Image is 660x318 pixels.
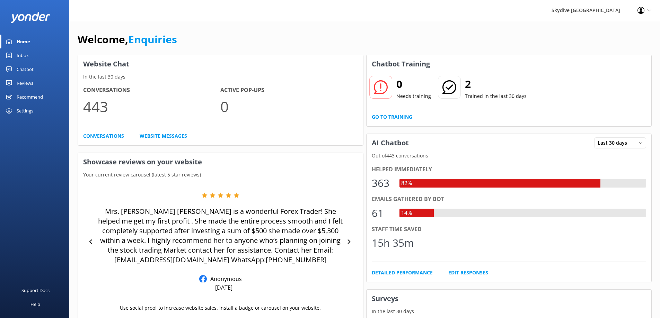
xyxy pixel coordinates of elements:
span: Last 30 days [598,139,631,147]
div: 363 [372,175,393,191]
p: Use social proof to increase website sales. Install a badge or carousel on your website. [120,304,321,312]
p: Needs training [396,92,431,100]
div: Support Docs [21,283,50,297]
h4: Active Pop-ups [220,86,358,95]
h3: Website Chat [78,55,363,73]
h3: AI Chatbot [367,134,414,152]
a: Detailed Performance [372,269,433,276]
div: Staff time saved [372,225,646,234]
div: Home [17,35,30,48]
p: Anonymous [207,275,242,283]
a: Go to Training [372,113,412,121]
a: Conversations [83,132,124,140]
a: Website Messages [140,132,187,140]
p: Your current review carousel (latest 5 star reviews) [78,171,363,179]
a: Enquiries [128,32,177,46]
h3: Showcase reviews on your website [78,153,363,171]
h1: Welcome, [78,31,177,48]
div: Emails gathered by bot [372,195,646,204]
p: 443 [83,95,220,118]
p: In the last 30 days [78,73,363,81]
p: Out of 443 conversations [367,152,652,160]
div: Settings [17,104,33,118]
div: 14% [399,209,414,218]
p: 0 [220,95,358,118]
p: [DATE] [215,284,232,291]
div: Helped immediately [372,165,646,174]
p: In the last 30 days [367,308,652,315]
img: yonder-white-logo.png [10,12,50,23]
h2: 2 [465,76,527,92]
h4: Conversations [83,86,220,95]
div: 82% [399,179,414,188]
div: Inbox [17,48,29,62]
div: 15h 35m [372,235,414,251]
div: 61 [372,205,393,221]
h3: Chatbot Training [367,55,435,73]
img: Facebook Reviews [199,275,207,283]
p: Trained in the last 30 days [465,92,527,100]
div: Help [30,297,40,311]
h3: Surveys [367,290,652,308]
h2: 0 [396,76,431,92]
div: Recommend [17,90,43,104]
div: Chatbot [17,62,34,76]
p: Mrs. [PERSON_NAME] [PERSON_NAME] is a wonderful Forex Trader! She helped me get my first profit .... [97,207,344,265]
div: Reviews [17,76,33,90]
a: Edit Responses [448,269,488,276]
